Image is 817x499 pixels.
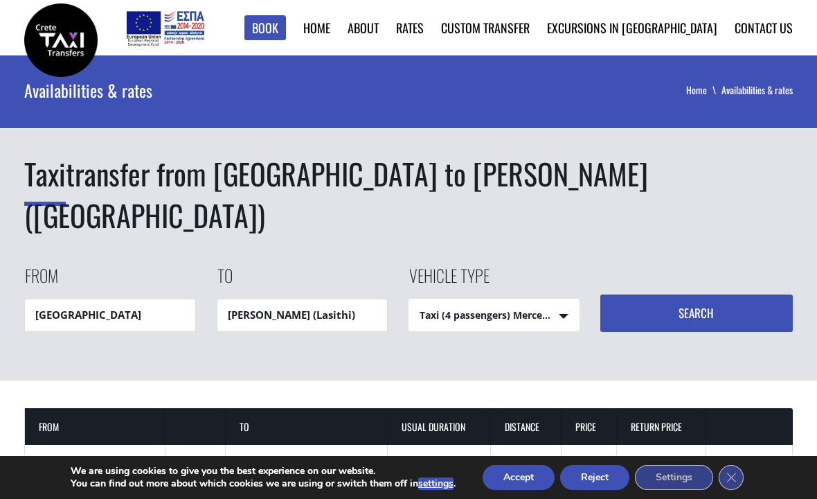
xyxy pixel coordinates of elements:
h1: transfer from [GEOGRAPHIC_DATA] to [PERSON_NAME] ([GEOGRAPHIC_DATA]) [24,153,792,236]
th: FROM [25,408,165,445]
a: Excursions in [GEOGRAPHIC_DATA] [547,19,717,37]
th: USUAL DURATION [388,408,491,445]
a: Custom Transfer [441,19,530,37]
div: Availabilities & rates [24,55,443,125]
a: Book [244,15,286,41]
button: Reject [560,465,629,490]
input: Pickup location [24,299,195,331]
th: TO [226,408,388,445]
th: PRICE [562,408,617,445]
input: Drop-off location [217,299,388,331]
th: DISTANCE [491,408,562,445]
img: Crete Taxi Transfers | Taxi transfer from Heraklion airport to Agios Nikolaos (Lasithi) | Crete T... [24,3,98,77]
a: About [348,19,379,37]
button: Close GDPR Cookie Banner [719,465,744,490]
span: Taxi [24,152,66,206]
a: Home [686,82,721,97]
button: Accept [483,465,555,490]
button: settings [418,478,454,490]
li: Availabilities & rates [721,83,793,97]
a: Rates [396,19,424,37]
p: We are using cookies to give you the best experience on our website. [71,465,456,478]
button: Search [600,295,792,332]
a: Contact us [735,19,793,37]
th: RETURN PRICE [617,408,706,445]
p: You can find out more about which cookies we are using or switch them off in . [71,478,456,490]
a: Home [303,19,330,37]
a: Crete Taxi Transfers | Taxi transfer from Heraklion airport to Agios Nikolaos (Lasithi) | Crete T... [24,31,98,46]
label: To [217,263,233,299]
label: Vehicle type [408,263,490,299]
button: Settings [635,465,713,490]
label: From [24,263,58,299]
img: e-bannersEUERDF180X90.jpg [124,7,206,49]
